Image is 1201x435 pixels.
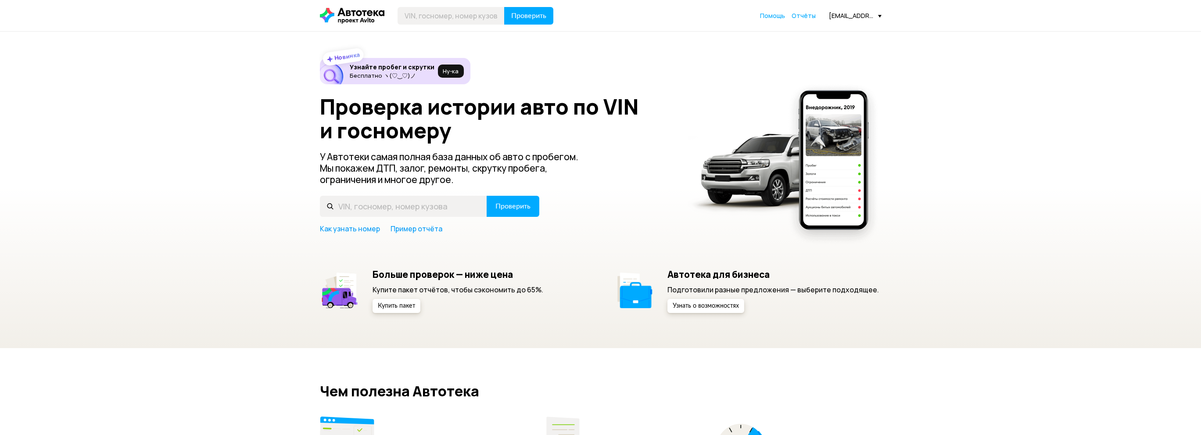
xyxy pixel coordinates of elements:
p: Бесплатно ヽ(♡‿♡)ノ [350,72,434,79]
span: Узнать о возможностях [673,303,739,309]
button: Узнать о возможностях [667,299,744,313]
h2: Чем полезна Автотека [320,383,882,399]
p: Подготовили разные предложения — выберите подходящее. [667,285,879,295]
h1: Проверка истории авто по VIN и госномеру [320,95,677,142]
button: Проверить [487,196,539,217]
div: [EMAIL_ADDRESS][DOMAIN_NAME] [829,11,882,20]
strong: Новинка [333,50,360,62]
a: Как узнать номер [320,224,380,234]
span: Ну‑ка [443,68,459,75]
input: VIN, госномер, номер кузова [320,196,487,217]
button: Купить пакет [373,299,420,313]
a: Пример отчёта [391,224,442,234]
a: Отчёты [792,11,816,20]
p: Купите пакет отчётов, чтобы сэкономить до 65%. [373,285,543,295]
input: VIN, госномер, номер кузова [398,7,505,25]
button: Проверить [504,7,553,25]
span: Проверить [511,12,546,19]
a: Помощь [760,11,785,20]
h5: Автотека для бизнеса [667,269,879,280]
span: Купить пакет [378,303,415,309]
h5: Больше проверок — ниже цена [373,269,543,280]
span: Проверить [495,203,531,210]
h6: Узнайте пробег и скрутки [350,63,434,71]
p: У Автотеки самая полная база данных об авто с пробегом. Мы покажем ДТП, залог, ремонты, скрутку п... [320,151,593,185]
